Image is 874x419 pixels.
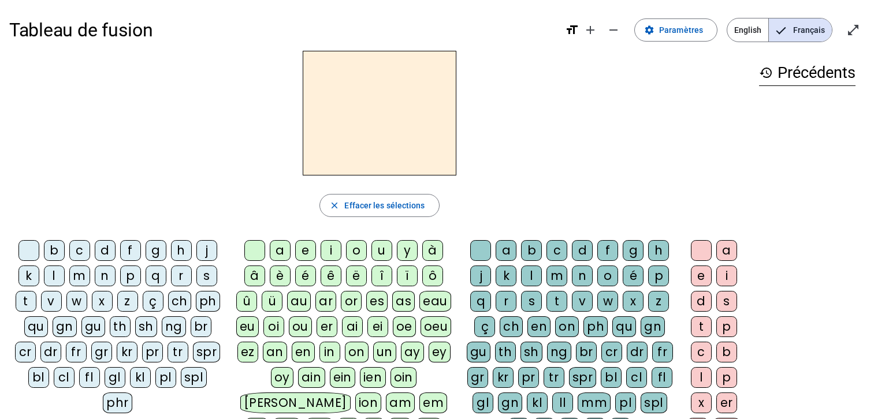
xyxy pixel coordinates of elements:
div: d [691,291,712,312]
button: Diminuer la taille de la police [602,18,625,42]
div: ar [315,291,336,312]
div: y [397,240,418,261]
div: h [171,240,192,261]
div: o [597,265,618,286]
div: es [366,291,388,312]
div: m [546,265,567,286]
div: kl [527,392,548,413]
div: or [341,291,362,312]
mat-icon: format_size [565,23,579,37]
div: b [44,240,65,261]
div: p [716,316,737,337]
div: e [691,265,712,286]
div: oeu [421,316,452,337]
div: cr [15,342,36,362]
div: ez [237,342,258,362]
mat-icon: remove [607,23,620,37]
div: th [110,316,131,337]
div: gu [81,316,105,337]
div: t [546,291,567,312]
div: [PERSON_NAME] [240,392,351,413]
div: oe [393,316,416,337]
div: â [244,265,265,286]
div: ch [168,291,191,312]
div: cl [626,367,647,388]
div: fl [79,367,100,388]
div: k [18,265,39,286]
div: gn [641,316,665,337]
div: p [648,265,669,286]
div: c [546,240,567,261]
div: j [196,240,217,261]
h1: Tableau de fusion [9,12,556,48]
div: spl [641,392,667,413]
div: pr [142,342,163,362]
div: a [496,240,516,261]
div: ê [321,265,341,286]
div: tr [168,342,188,362]
div: ph [583,316,608,337]
div: n [95,265,116,286]
div: ç [143,291,163,312]
mat-icon: add [583,23,597,37]
div: dr [40,342,61,362]
div: dr [627,342,648,362]
div: qu [612,316,636,337]
div: th [495,342,516,362]
div: au [287,291,311,312]
div: é [295,265,316,286]
div: l [521,265,542,286]
div: s [521,291,542,312]
div: ï [397,265,418,286]
div: c [691,342,712,362]
div: a [270,240,291,261]
button: Entrer en plein écran [842,18,865,42]
div: em [419,392,447,413]
button: Augmenter la taille de la police [579,18,602,42]
div: ien [360,367,386,388]
div: b [716,342,737,362]
mat-icon: settings [644,25,654,35]
div: fl [652,367,672,388]
div: è [270,265,291,286]
div: er [716,392,737,413]
div: spr [193,342,221,362]
button: Effacer les sélections [319,194,439,217]
div: u [371,240,392,261]
div: x [623,291,644,312]
div: br [191,316,211,337]
div: d [572,240,593,261]
div: t [691,316,712,337]
div: on [555,316,579,337]
div: c [69,240,90,261]
div: k [496,265,516,286]
div: as [392,291,415,312]
div: mm [578,392,611,413]
div: un [373,342,396,362]
div: l [691,367,712,388]
div: ç [474,316,495,337]
div: spr [569,367,597,388]
div: ng [547,342,571,362]
div: b [521,240,542,261]
div: gl [105,367,125,388]
div: q [470,291,491,312]
div: v [572,291,593,312]
div: g [623,240,644,261]
div: oy [271,367,293,388]
div: eu [236,316,259,337]
div: l [44,265,65,286]
div: ay [401,342,424,362]
div: r [496,291,516,312]
div: spl [181,367,207,388]
div: r [171,265,192,286]
div: z [648,291,669,312]
div: gr [91,342,112,362]
div: i [321,240,341,261]
div: kr [493,367,514,388]
div: pl [615,392,636,413]
div: s [716,291,737,312]
div: ph [196,291,220,312]
div: gu [467,342,490,362]
div: t [16,291,36,312]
